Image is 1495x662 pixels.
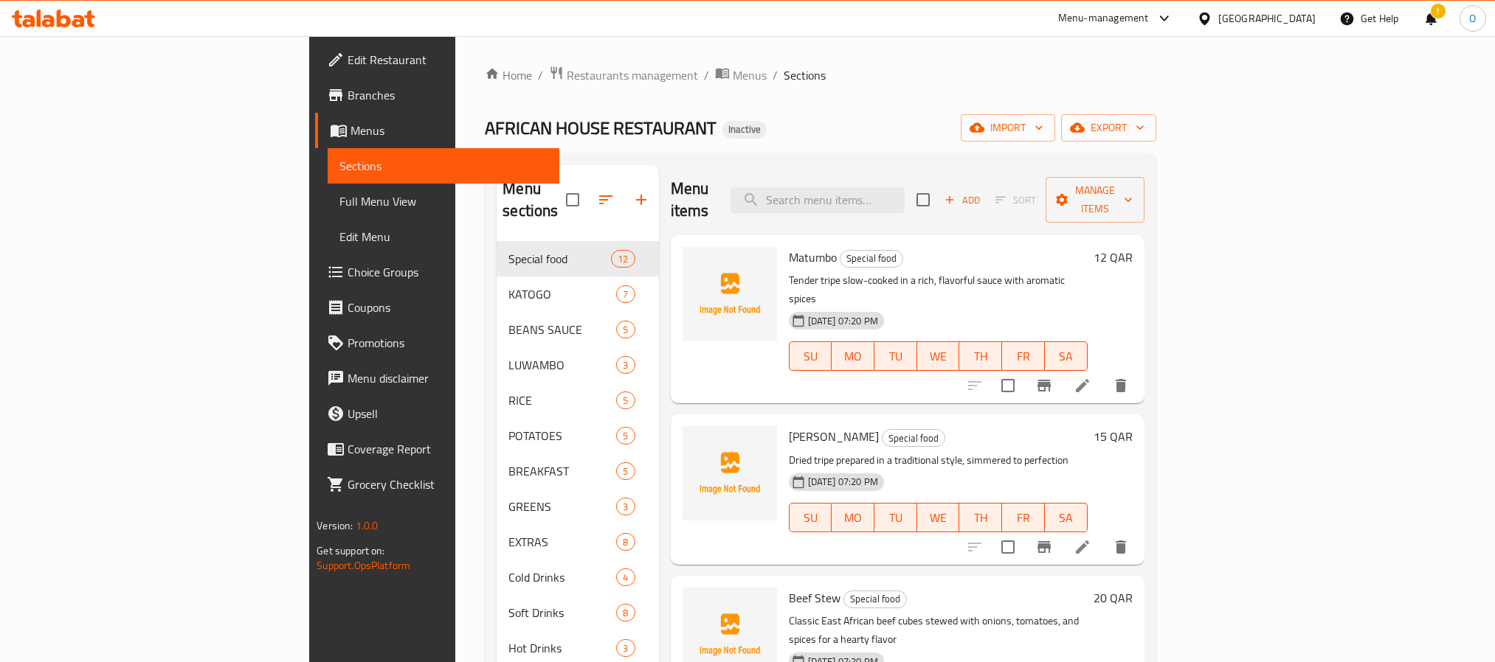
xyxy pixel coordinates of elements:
[348,299,547,316] span: Coupons
[356,516,379,535] span: 1.0.0
[1074,538,1091,556] a: Edit menu item
[773,66,778,84] li: /
[315,42,559,77] a: Edit Restaurant
[549,66,698,85] a: Restaurants management
[704,66,709,84] li: /
[508,356,616,374] span: LUWAMBO
[840,250,903,268] div: Special food
[315,254,559,290] a: Choice Groups
[617,429,634,443] span: 5
[617,606,634,620] span: 8
[1008,507,1039,529] span: FR
[508,604,616,621] span: Soft Drinks
[351,122,547,139] span: Menus
[328,219,559,254] a: Edit Menu
[508,639,616,657] div: Hot Drinks
[1218,10,1316,27] div: [GEOGRAPHIC_DATA]
[508,321,616,338] span: BEANS SAUCE
[683,426,777,520] img: Dried Matumbo
[612,252,634,266] span: 12
[497,418,658,453] div: POTATOES5
[348,263,547,281] span: Choice Groups
[508,250,611,268] span: Special food
[795,507,826,529] span: SU
[317,516,353,535] span: Version:
[497,312,658,347] div: BEANS SAUCE5
[1094,588,1133,608] h6: 20 QAR
[1046,177,1144,223] button: Manage items
[339,157,547,175] span: Sections
[1094,426,1133,447] h6: 15 QAR
[965,346,996,367] span: TH
[1103,529,1139,565] button: delete
[616,356,635,374] div: items
[315,360,559,396] a: Menu disclaimer
[917,503,960,532] button: WE
[722,121,767,139] div: Inactive
[722,123,767,136] span: Inactive
[617,500,634,514] span: 3
[789,587,840,609] span: Beef Stew
[315,113,559,148] a: Menus
[348,51,547,69] span: Edit Restaurant
[840,250,902,267] span: Special food
[838,346,869,367] span: MO
[973,119,1043,137] span: import
[880,507,911,529] span: TU
[874,503,917,532] button: TU
[339,228,547,245] span: Edit Menu
[616,533,635,551] div: items
[315,325,559,360] a: Promotions
[497,276,658,312] div: KATOGO7
[1074,377,1091,394] a: Edit menu item
[497,595,658,630] div: Soft Drinks8
[959,341,1002,371] button: TH
[1026,529,1062,565] button: Branch-specific-item
[731,187,905,213] input: search
[959,503,1002,532] button: TH
[508,568,616,586] span: Cold Drinks
[789,246,837,268] span: Matumbo
[1045,341,1088,371] button: SA
[908,184,939,215] span: Select section
[508,285,616,303] span: KATOGO
[961,114,1055,142] button: import
[624,182,659,217] button: Add section
[1058,10,1149,27] div: Menu-management
[497,560,658,595] div: Cold Drinks4
[616,285,635,303] div: items
[508,427,616,445] div: POTATOES
[1057,181,1133,218] span: Manage items
[789,271,1088,308] p: Tender tripe slow-cooked in a rich, flavorful sauce with aromatic spices
[497,524,658,560] div: EXTRAS8
[789,341,832,371] button: SU
[497,383,658,418] div: RICE5
[789,503,832,532] button: SU
[617,464,634,478] span: 5
[611,250,635,268] div: items
[1051,507,1082,529] span: SA
[485,111,717,144] span: AFRICAN HOUSE RESTAURANT
[843,590,907,608] div: Special food
[942,192,982,209] span: Add
[508,462,616,480] span: BREAKFAST
[992,532,1023,562] span: Select to update
[497,241,658,276] div: Special food12
[348,86,547,104] span: Branches
[557,184,588,215] span: Select all sections
[315,77,559,113] a: Branches
[617,394,634,408] span: 5
[795,346,826,367] span: SU
[1469,10,1476,27] span: O
[508,533,616,551] span: EXTRAS
[874,341,917,371] button: TU
[485,66,1156,85] nav: breadcrumb
[348,369,547,387] span: Menu disclaimer
[683,247,777,341] img: Matumbo
[317,541,384,560] span: Get support on:
[616,427,635,445] div: items
[802,314,884,328] span: [DATE] 07:20 PM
